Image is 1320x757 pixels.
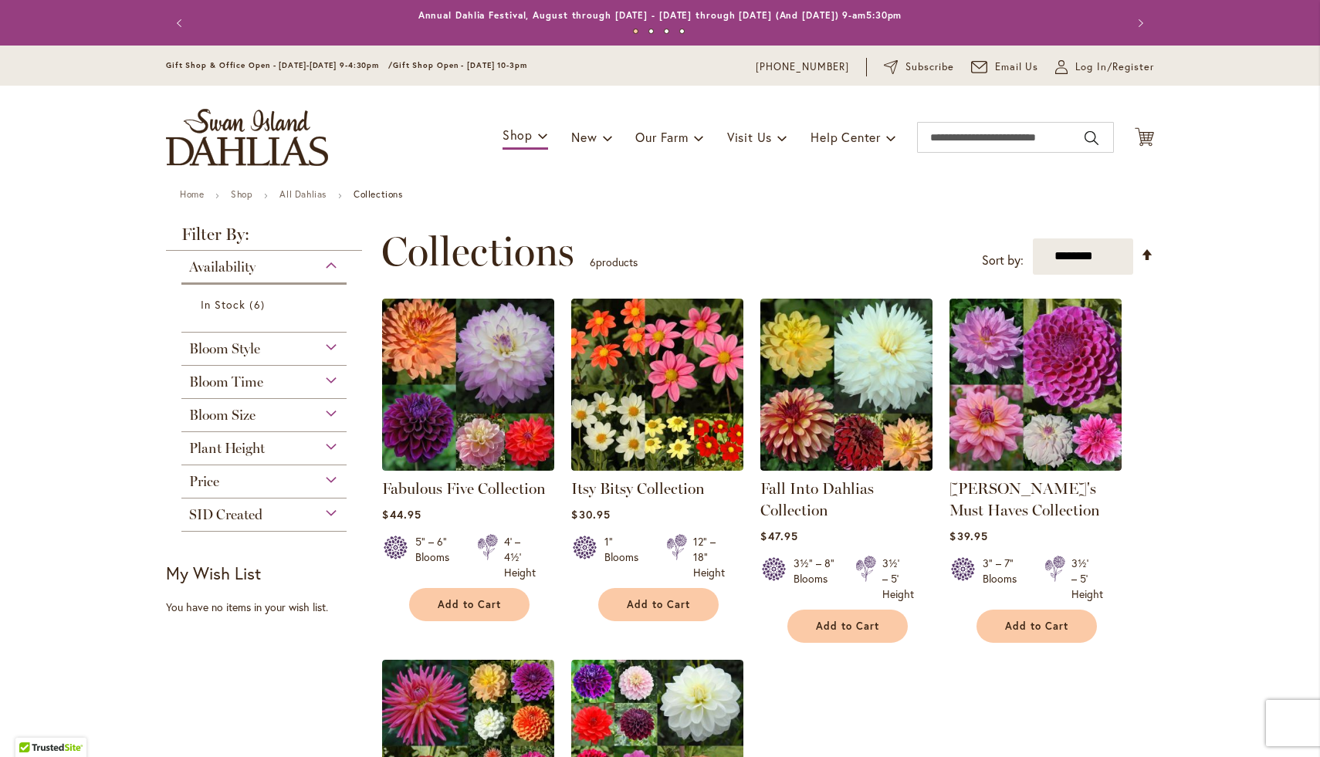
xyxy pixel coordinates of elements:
[189,473,219,490] span: Price
[571,299,743,471] img: Itsy Bitsy Collection
[504,534,536,580] div: 4' – 4½' Height
[166,60,393,70] span: Gift Shop & Office Open - [DATE]-[DATE] 9-4:30pm /
[982,246,1024,275] label: Sort by:
[571,459,743,474] a: Itsy Bitsy Collection
[590,255,596,269] span: 6
[976,610,1097,643] button: Add to Cart
[760,529,797,543] span: $47.95
[679,29,685,34] button: 4 of 4
[571,479,705,498] a: Itsy Bitsy Collection
[381,228,574,275] span: Collections
[633,29,638,34] button: 1 of 4
[816,620,879,633] span: Add to Cart
[905,59,954,75] span: Subscribe
[1005,620,1068,633] span: Add to Cart
[249,296,268,313] span: 6
[189,340,260,357] span: Bloom Style
[382,299,554,471] img: Fabulous Five Collection
[1055,59,1154,75] a: Log In/Register
[995,59,1039,75] span: Email Us
[693,534,725,580] div: 12" – 18" Height
[166,226,362,251] strong: Filter By:
[503,127,533,143] span: Shop
[189,259,256,275] span: Availability
[180,188,204,200] a: Home
[201,297,245,312] span: In Stock
[590,250,638,275] p: products
[1123,8,1154,39] button: Next
[571,129,597,145] span: New
[971,59,1039,75] a: Email Us
[811,129,881,145] span: Help Center
[604,534,648,580] div: 1" Blooms
[279,188,327,200] a: All Dahlias
[756,59,849,75] a: [PHONE_NUMBER]
[571,507,610,522] span: $30.95
[1075,59,1154,75] span: Log In/Register
[415,534,459,580] div: 5" – 6" Blooms
[382,459,554,474] a: Fabulous Five Collection
[382,507,421,522] span: $44.95
[166,562,261,584] strong: My Wish List
[760,299,932,471] img: Fall Into Dahlias Collection
[787,610,908,643] button: Add to Cart
[627,598,690,611] span: Add to Cart
[648,29,654,34] button: 2 of 4
[727,129,772,145] span: Visit Us
[438,598,501,611] span: Add to Cart
[949,479,1100,519] a: [PERSON_NAME]'s Must Haves Collection
[382,479,546,498] a: Fabulous Five Collection
[884,59,954,75] a: Subscribe
[166,8,197,39] button: Previous
[189,407,256,424] span: Bloom Size
[882,556,914,602] div: 3½' – 5' Height
[949,459,1122,474] a: Heather's Must Haves Collection
[794,556,837,602] div: 3½" – 8" Blooms
[201,296,331,313] a: In Stock 6
[760,459,932,474] a: Fall Into Dahlias Collection
[409,588,530,621] button: Add to Cart
[418,9,902,21] a: Annual Dahlia Festival, August through [DATE] - [DATE] through [DATE] (And [DATE]) 9-am5:30pm
[189,373,263,390] span: Bloom Time
[354,188,403,200] strong: Collections
[189,506,262,523] span: SID Created
[760,479,874,519] a: Fall Into Dahlias Collection
[1071,556,1103,602] div: 3½' – 5' Height
[231,188,252,200] a: Shop
[166,109,328,166] a: store logo
[189,440,265,457] span: Plant Height
[598,588,719,621] button: Add to Cart
[983,556,1026,602] div: 3" – 7" Blooms
[393,60,527,70] span: Gift Shop Open - [DATE] 10-3pm
[635,129,688,145] span: Our Farm
[166,600,372,615] div: You have no items in your wish list.
[664,29,669,34] button: 3 of 4
[949,529,987,543] span: $39.95
[949,299,1122,471] img: Heather's Must Haves Collection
